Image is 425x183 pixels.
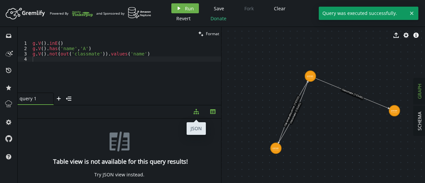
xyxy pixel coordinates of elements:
[214,5,224,12] span: Save
[391,109,397,112] tspan: person
[18,51,31,56] div: 3
[96,7,151,20] div: and Sponsored by
[274,5,286,12] span: Clear
[273,147,279,149] tspan: person
[211,15,226,22] span: Donate
[196,27,221,41] button: Format
[239,3,259,13] button: Fork
[273,149,279,151] tspan: (19336)
[53,158,186,165] h4: Table view is not available for this query results!
[416,112,423,131] span: SCHEMA
[128,7,151,19] img: AWS Neptune
[171,3,199,13] button: Run
[307,77,313,79] tspan: (19339)
[176,15,191,22] span: Revert
[206,31,219,37] span: Format
[18,56,31,62] div: 4
[319,7,407,20] span: Query was executed successfully.
[18,46,31,51] div: 2
[307,75,313,77] tspan: person
[391,111,397,113] tspan: (19342)
[187,122,206,135] div: JSON
[209,3,229,13] button: Save
[206,13,231,23] button: Donate
[244,5,254,12] span: Fork
[416,84,423,99] span: GRAPH
[50,8,93,19] div: Powered By
[94,172,144,178] div: Try JSON view instead.
[402,3,420,23] button: Sign In
[20,96,46,102] span: query 1
[171,13,196,23] button: Revert
[18,41,31,46] div: 1
[185,5,194,12] span: Run
[269,3,291,13] button: Clear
